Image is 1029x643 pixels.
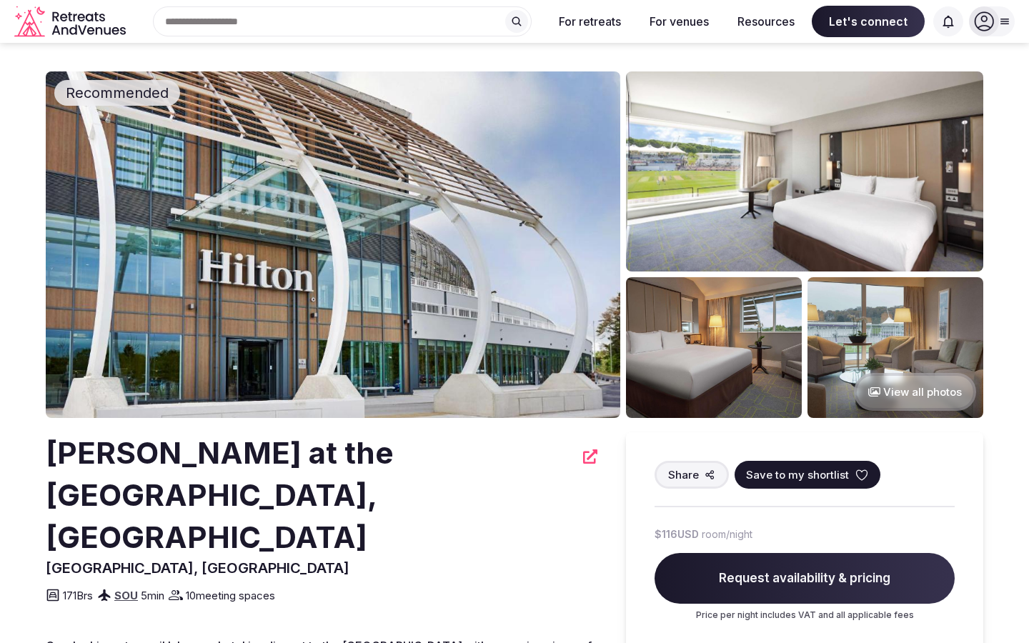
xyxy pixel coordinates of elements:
div: Recommended [54,80,180,106]
span: Recommended [60,83,174,103]
a: Visit the homepage [14,6,129,38]
img: Venue gallery photo [626,71,983,271]
span: Save to my shortlist [746,467,849,482]
span: 171 Brs [63,588,93,603]
a: SOU [114,589,138,602]
span: Request availability & pricing [655,553,955,604]
button: Resources [726,6,806,37]
span: 5 min [141,588,164,603]
h2: [PERSON_NAME] at the [GEOGRAPHIC_DATA], [GEOGRAPHIC_DATA] [46,432,575,558]
svg: Retreats and Venues company logo [14,6,129,38]
button: For retreats [547,6,632,37]
button: Share [655,461,729,489]
span: Let's connect [812,6,925,37]
button: View all photos [854,373,976,411]
span: $116 USD [655,527,699,542]
span: 10 meeting spaces [186,588,275,603]
span: Share [668,467,699,482]
button: For venues [638,6,720,37]
p: Price per night includes VAT and all applicable fees [655,609,955,622]
span: room/night [702,527,752,542]
img: Venue cover photo [46,71,620,418]
button: Save to my shortlist [735,461,880,489]
span: [GEOGRAPHIC_DATA], [GEOGRAPHIC_DATA] [46,559,349,577]
img: Venue gallery photo [807,277,983,418]
img: Venue gallery photo [626,277,802,418]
